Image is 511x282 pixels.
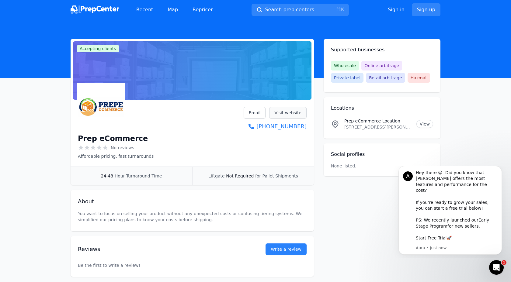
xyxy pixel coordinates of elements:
span: No reviews [111,145,134,151]
span: Search prep centers [265,6,314,13]
span: Online arbitrage [361,61,402,70]
p: Affordable pricing, fast turnarounds [78,153,154,159]
a: Write a review [266,243,307,255]
span: 1 [502,260,506,265]
span: for Pallet Shipments [255,174,298,178]
a: Visit website [269,107,307,119]
span: Hazmat [408,73,430,83]
button: Search prep centers⌘K [252,4,349,16]
a: View [416,120,433,128]
span: 24-48 [101,174,113,178]
h2: Supported businesses [331,46,433,53]
p: [STREET_ADDRESS][PERSON_NAME][US_STATE] [344,124,412,130]
a: Start Free Trial [26,69,57,74]
p: Prep eCommerce Location [344,118,412,124]
p: Be the first to write a review! [78,250,307,280]
a: Sign in [388,6,405,13]
iframe: Intercom live chat [489,260,504,275]
span: Hour Turnaround Time [115,174,162,178]
span: Accepting clients [77,45,119,52]
kbd: K [341,7,344,12]
div: Profile image for Aura [14,5,23,15]
a: Recent [131,4,158,16]
iframe: Intercom notifications message [389,166,511,258]
span: Retail arbitrage [366,73,405,83]
p: None listed. [331,163,356,169]
h2: Social profiles [331,151,433,158]
a: Email [244,107,266,119]
p: You want to focus on selling your product without any unexpected costs or confusing tiering syste... [78,211,307,223]
h2: Reviews [78,245,246,253]
b: 🚀 [57,69,62,74]
a: Sign up [412,3,440,16]
img: PrepCenter [71,5,119,14]
span: Private label [331,73,363,83]
span: Wholesale [331,61,359,70]
h2: Locations [331,105,433,112]
span: Not Required [226,174,254,178]
h2: About [78,197,307,206]
span: Liftgate [208,174,224,178]
a: Map [163,4,183,16]
div: Message content [26,4,108,78]
kbd: ⌘ [336,7,341,12]
h1: Prep eCommerce [78,134,148,143]
a: [PHONE_NUMBER] [244,122,307,131]
div: Hey there 😀 Did you know that [PERSON_NAME] offers the most features and performance for the cost... [26,4,108,75]
p: Message from Aura, sent Just now [26,79,108,84]
a: Repricer [188,4,218,16]
img: Prep eCommerce [78,84,124,130]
